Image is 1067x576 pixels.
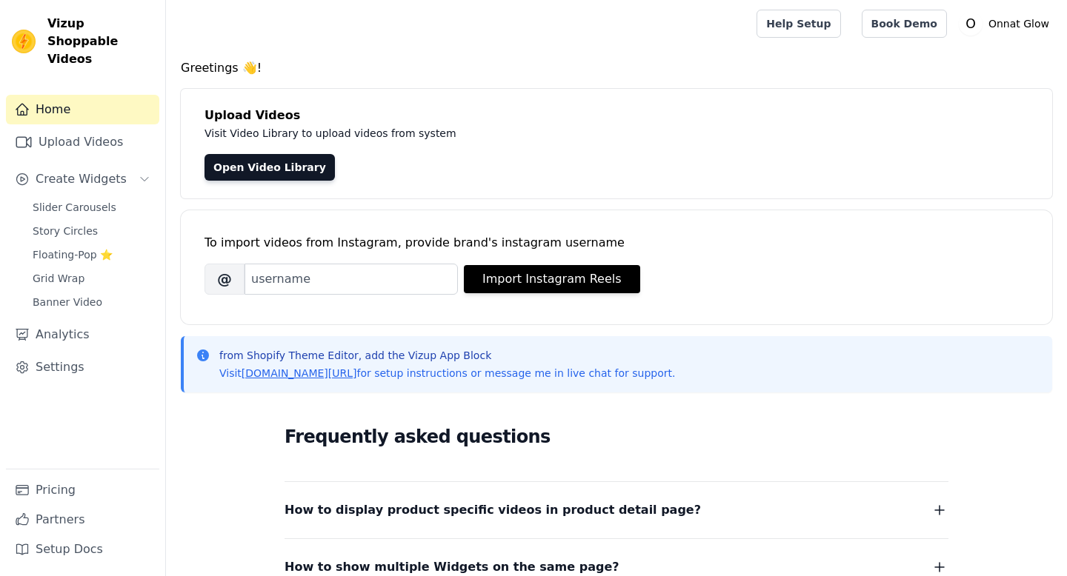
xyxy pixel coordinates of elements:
a: Story Circles [24,221,159,241]
button: Create Widgets [6,164,159,194]
span: How to display product specific videos in product detail page? [285,500,701,520]
a: Partners [6,505,159,535]
a: Floating-Pop ⭐ [24,244,159,265]
span: Banner Video [33,295,102,309]
span: Create Widgets [36,170,127,188]
p: Visit Video Library to upload videos from system [205,124,868,142]
span: Floating-Pop ⭐ [33,247,113,262]
h4: Upload Videos [205,107,1028,124]
span: @ [205,264,245,295]
span: Story Circles [33,224,98,238]
p: Onnat Glow [983,10,1055,37]
a: [DOMAIN_NAME][URL] [242,367,357,379]
p: from Shopify Theme Editor, add the Vizup App Block [219,348,675,363]
span: Slider Carousels [33,200,116,215]
a: Upload Videos [6,127,159,157]
a: Banner Video [24,292,159,312]
button: How to display product specific videos in product detail page? [285,500,948,520]
span: Grid Wrap [33,271,84,286]
input: username [245,264,458,295]
a: Book Demo [862,10,947,38]
p: Visit for setup instructions or message me in live chat for support. [219,366,675,381]
a: Settings [6,352,159,382]
a: Home [6,95,159,124]
text: O [965,16,976,31]
h2: Frequently asked questions [285,422,948,452]
img: Vizup [12,30,36,53]
a: Help Setup [757,10,840,38]
h4: Greetings 👋! [181,59,1052,77]
span: Vizup Shoppable Videos [47,15,153,68]
a: Open Video Library [205,154,335,181]
a: Analytics [6,320,159,349]
a: Slider Carousels [24,197,159,218]
button: Import Instagram Reels [464,265,640,293]
div: To import videos from Instagram, provide brand's instagram username [205,234,1028,252]
a: Grid Wrap [24,268,159,289]
a: Setup Docs [6,535,159,564]
button: O Onnat Glow [959,10,1055,37]
a: Pricing [6,475,159,505]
